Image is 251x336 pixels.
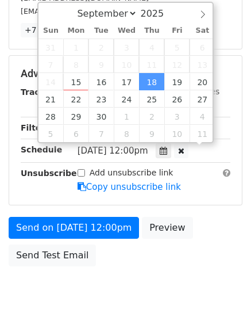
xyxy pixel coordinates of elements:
span: September 2, 2025 [88,39,114,56]
span: October 9, 2025 [139,125,164,142]
span: September 7, 2025 [38,56,64,73]
span: October 1, 2025 [114,108,139,125]
span: October 2, 2025 [139,108,164,125]
span: September 17, 2025 [114,73,139,90]
span: September 18, 2025 [139,73,164,90]
span: [DATE] 12:00pm [78,146,148,156]
span: Tue [88,27,114,35]
span: September 24, 2025 [114,90,139,108]
span: September 22, 2025 [63,90,88,108]
span: September 6, 2025 [190,39,215,56]
span: October 5, 2025 [38,125,64,142]
iframe: Chat Widget [194,281,251,336]
span: September 14, 2025 [38,73,64,90]
a: Send on [DATE] 12:00pm [9,217,139,239]
span: September 8, 2025 [63,56,88,73]
span: September 9, 2025 [88,56,114,73]
span: September 10, 2025 [114,56,139,73]
strong: Unsubscribe [21,169,77,178]
span: September 29, 2025 [63,108,88,125]
span: September 4, 2025 [139,39,164,56]
span: September 3, 2025 [114,39,139,56]
span: Mon [63,27,88,35]
span: September 5, 2025 [164,39,190,56]
span: September 20, 2025 [190,73,215,90]
span: September 25, 2025 [139,90,164,108]
span: Thu [139,27,164,35]
span: September 23, 2025 [88,90,114,108]
span: Sat [190,27,215,35]
span: Sun [38,27,64,35]
strong: Filters [21,123,50,132]
small: [EMAIL_ADDRESS][DOMAIN_NAME] [21,7,149,16]
a: Preview [142,217,192,239]
a: Send Test Email [9,245,96,266]
span: September 13, 2025 [190,56,215,73]
a: +7 more [21,23,64,37]
span: September 16, 2025 [88,73,114,90]
span: September 11, 2025 [139,56,164,73]
span: September 12, 2025 [164,56,190,73]
span: September 30, 2025 [88,108,114,125]
span: October 11, 2025 [190,125,215,142]
label: Add unsubscribe link [90,167,173,179]
span: October 7, 2025 [88,125,114,142]
strong: Tracking [21,87,59,97]
span: September 26, 2025 [164,90,190,108]
span: Fri [164,27,190,35]
a: Copy unsubscribe link [78,182,181,192]
span: October 4, 2025 [190,108,215,125]
span: October 8, 2025 [114,125,139,142]
span: August 31, 2025 [38,39,64,56]
span: September 15, 2025 [63,73,88,90]
span: September 1, 2025 [63,39,88,56]
span: October 10, 2025 [164,125,190,142]
span: September 27, 2025 [190,90,215,108]
span: September 19, 2025 [164,73,190,90]
span: October 3, 2025 [164,108,190,125]
h5: Advanced [21,67,230,80]
span: September 28, 2025 [38,108,64,125]
strong: Schedule [21,145,62,154]
span: Wed [114,27,139,35]
span: October 6, 2025 [63,125,88,142]
input: Year [137,8,179,19]
span: September 21, 2025 [38,90,64,108]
